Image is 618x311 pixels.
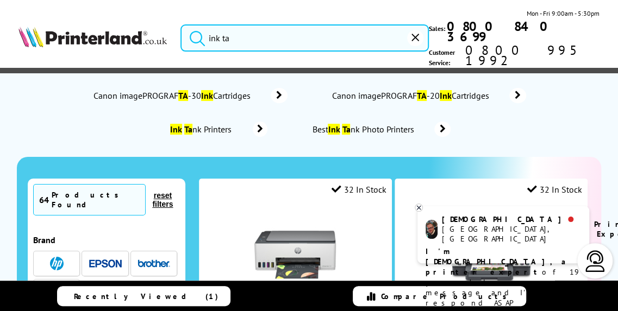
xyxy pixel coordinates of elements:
[89,259,122,268] img: Epson
[527,8,600,18] span: Mon - Fri 9:00am - 5:30pm
[342,124,350,135] mark: Ta
[18,27,166,48] img: Printerland Logo
[33,234,55,245] span: Brand
[92,88,288,103] a: Canon imagePROGRAFTA-30InkCartridges
[201,90,213,101] mark: Ink
[170,124,182,135] mark: Ink
[311,124,419,135] span: Best nk Photo Printers
[168,124,236,135] span: nk Printers
[18,27,166,50] a: Printerland Logo
[429,23,445,34] span: Sales:
[527,184,582,195] div: 32 In Stock
[429,45,600,68] span: Customer Service:
[311,122,451,137] a: BestInk Tank Photo Printers
[328,124,340,135] mark: Ink
[426,246,569,277] b: I'm [DEMOGRAPHIC_DATA], a printer expert
[463,45,599,66] span: 0800 995 1992
[39,194,49,205] span: 64
[331,90,493,101] span: Canon imagePROGRAF -20 Cartridges
[445,21,600,42] a: 0800 840 3699
[146,191,180,209] button: reset filters
[442,224,580,244] div: [GEOGRAPHIC_DATA], [GEOGRAPHIC_DATA]
[92,90,254,101] span: Canon imagePROGRAF -30 Cartridges
[442,214,580,224] div: [DEMOGRAPHIC_DATA]
[138,259,170,267] img: Brother
[52,190,140,210] div: Products Found
[417,90,427,101] mark: TA
[584,250,606,272] img: user-headset-light.svg
[168,122,267,137] a: Ink Tank Printers
[426,220,438,239] img: chris-livechat.png
[353,286,526,306] a: Compare Products
[57,286,230,306] a: Recently Viewed (1)
[74,291,219,301] span: Recently Viewed (1)
[331,88,526,103] a: Canon imagePROGRAFTA-20InkCartridges
[50,257,64,270] img: HP
[426,246,581,308] p: of 19 years! Leave me a message and I'll respond ASAP
[184,124,192,135] mark: Ta
[447,18,555,45] b: 0800 840 3699
[180,24,429,52] input: Search product or brand
[178,90,188,101] mark: TA
[332,184,386,195] div: 32 In Stock
[440,90,452,101] mark: Ink
[254,214,336,295] img: HP-SmartTank-5105-Front-Small.jpg
[381,291,513,301] span: Compare Products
